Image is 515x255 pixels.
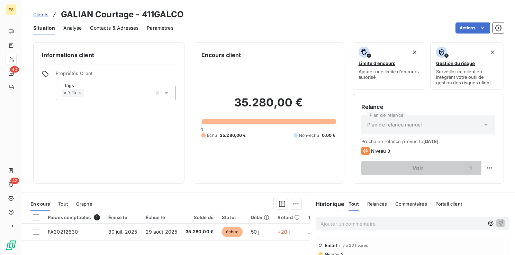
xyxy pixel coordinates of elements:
span: En cours [30,201,50,207]
span: Voir [370,165,466,171]
span: 1 [94,214,100,220]
a: Clients [33,11,48,18]
span: 40 [10,66,19,73]
div: Délai [251,215,270,220]
span: Limite d’encours [359,60,395,66]
h6: Historique [310,200,345,208]
span: Surveiller ce client en intégrant votre outil de gestion des risques client. [436,69,498,85]
iframe: Intercom live chat [491,232,508,248]
span: Clients [33,12,48,17]
span: échue [222,227,243,237]
span: il y a 20 heures [339,243,368,247]
span: _ [308,229,310,235]
span: Tout [349,201,359,207]
div: ES [6,4,17,15]
div: Solde dû [186,215,214,220]
button: Actions [455,22,490,34]
img: Logo LeanPay [6,240,17,251]
span: Plan de relance manuel [367,121,422,128]
div: Tag relance [308,215,343,220]
span: 30 juil. 2025 [108,229,137,235]
span: Prochaine relance prévue le [361,139,495,144]
span: Relances [367,201,387,207]
h6: Informations client [42,51,176,59]
span: 29 août 2025 [146,229,178,235]
span: Analyse [63,25,82,31]
span: Commentaires [395,201,427,207]
span: Ajouter une limite d’encours autorisé [359,69,421,80]
span: VIR 30 [64,91,76,95]
h2: 35.280,00 € [201,96,335,116]
h6: Encours client [201,51,241,59]
div: Échue le [146,215,178,220]
span: 42 [10,178,19,184]
span: Échu [207,132,217,139]
button: Limite d’encoursAjouter une limite d’encours autorisé [353,42,426,90]
button: Voir [361,161,481,175]
div: Émise le [108,215,137,220]
span: 35.280,00 € [220,132,246,139]
span: Situation [33,25,55,31]
div: Pièces comptables [48,214,100,220]
div: Statut [222,215,243,220]
h3: GALIAN Courtage - 411GALCO [61,8,184,21]
span: +20 j [278,229,290,235]
span: 50 j [251,229,260,235]
span: Niveau 3 [371,148,390,154]
span: 0,00 € [322,132,336,139]
span: Propriétés Client [56,70,176,80]
span: 35.280,00 € [186,228,214,235]
span: Portail client [435,201,462,207]
span: Contacts & Adresses [90,25,138,31]
span: Paramètres [147,25,173,31]
input: Ajouter une valeur [84,90,89,96]
span: [DATE] [423,139,439,144]
h6: Relance [361,103,495,111]
span: Tout [58,201,68,207]
span: Graphe [76,201,92,207]
button: Gestion du risqueSurveiller ce client en intégrant votre outil de gestion des risques client. [430,42,504,90]
span: 0 [200,127,203,132]
span: Non-échu [299,132,319,139]
span: FA20212630 [48,229,78,235]
div: Retard [278,215,300,220]
span: Gestion du risque [436,60,475,66]
span: Email [325,243,337,248]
